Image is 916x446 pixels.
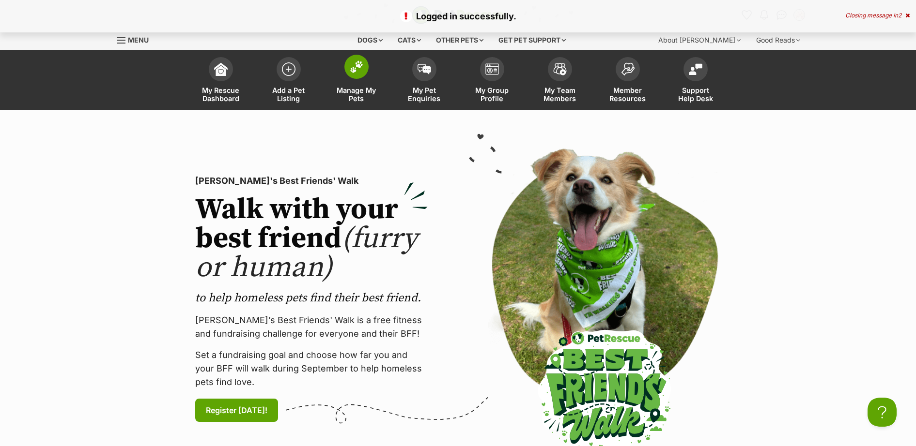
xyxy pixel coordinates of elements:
[749,30,807,50] div: Good Reads
[195,174,428,188] p: [PERSON_NAME]'s Best Friends' Walk
[351,30,389,50] div: Dogs
[662,52,730,110] a: Support Help Desk
[128,36,149,44] span: Menu
[538,86,582,103] span: My Team Members
[689,63,702,75] img: help-desk-icon-fdf02630f3aa405de69fd3d07c3f3aa587a6932b1a1747fa1d2bba05be0121f9.svg
[323,52,390,110] a: Manage My Pets
[390,52,458,110] a: My Pet Enquiries
[199,86,243,103] span: My Rescue Dashboard
[470,86,514,103] span: My Group Profile
[606,86,650,103] span: Member Resources
[526,52,594,110] a: My Team Members
[429,30,490,50] div: Other pets
[195,313,428,341] p: [PERSON_NAME]’s Best Friends' Walk is a free fitness and fundraising challenge for everyone and t...
[214,62,228,76] img: dashboard-icon-eb2f2d2d3e046f16d808141f083e7271f6b2e854fb5c12c21221c1fb7104beca.svg
[255,52,323,110] a: Add a Pet Listing
[195,221,418,286] span: (furry or human)
[621,62,635,75] img: member-resources-icon-8e73f808a243e03378d46382f2149f9095a855e16c252ad45f914b54edf8863c.svg
[418,64,431,74] img: pet-enquiries-icon-7e3ad2cf08bfb03b45e93fb7055b45f3efa6380592205ae92323e6603595dc1f.svg
[458,52,526,110] a: My Group Profile
[403,86,446,103] span: My Pet Enquiries
[267,86,311,103] span: Add a Pet Listing
[594,52,662,110] a: Member Resources
[195,195,428,282] h2: Walk with your best friend
[492,30,573,50] div: Get pet support
[350,60,363,73] img: manage-my-pets-icon-02211641906a0b7f246fdf0571729dbe1e7629f14944591b6c1af311fb30b64b.svg
[553,63,567,75] img: team-members-icon-5396bd8760b3fe7c0b43da4ab00e1e3bb1a5d9ba89233759b79545d2d3fc5d0d.svg
[195,348,428,389] p: Set a fundraising goal and choose how far you and your BFF will walk during September to help hom...
[117,30,155,48] a: Menu
[868,398,897,427] iframe: Help Scout Beacon - Open
[187,52,255,110] a: My Rescue Dashboard
[652,30,747,50] div: About [PERSON_NAME]
[195,290,428,306] p: to help homeless pets find their best friend.
[282,62,295,76] img: add-pet-listing-icon-0afa8454b4691262ce3f59096e99ab1cd57d4a30225e0717b998d2c9b9846f56.svg
[485,63,499,75] img: group-profile-icon-3fa3cf56718a62981997c0bc7e787c4b2cf8bcc04b72c1350f741eb67cf2f40e.svg
[391,30,428,50] div: Cats
[335,86,378,103] span: Manage My Pets
[674,86,717,103] span: Support Help Desk
[195,399,278,422] a: Register [DATE]!
[206,404,267,416] span: Register [DATE]!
